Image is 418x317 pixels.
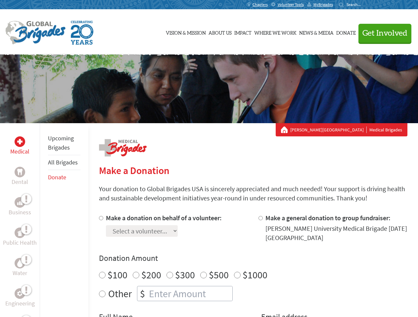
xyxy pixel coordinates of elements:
a: [PERSON_NAME][GEOGRAPHIC_DATA] [290,126,367,133]
p: Medical [10,147,29,156]
img: Medical [17,139,23,144]
a: Impact [234,16,252,49]
p: Your donation to Global Brigades USA is sincerely appreciated and much needed! Your support is dr... [99,184,407,203]
h4: Donation Amount [99,253,407,264]
li: Upcoming Brigades [48,131,80,155]
li: All Brigades [48,155,80,170]
a: Vision & Mission [166,16,206,49]
img: Global Brigades Logo [5,21,66,45]
span: MyBrigades [313,2,333,7]
a: Upcoming Brigades [48,134,74,151]
label: $300 [175,268,195,281]
img: Business [17,200,23,205]
a: Donate [336,16,356,49]
label: $1000 [243,268,267,281]
label: Make a general donation to group fundraiser: [265,214,391,222]
label: $100 [108,268,127,281]
a: EngineeringEngineering [5,288,35,308]
img: Dental [17,169,23,175]
p: Public Health [3,238,37,247]
div: Water [15,258,25,268]
input: Enter Amount [148,286,232,301]
span: Get Involved [362,29,407,37]
a: Public HealthPublic Health [3,228,37,247]
label: Other [108,286,132,301]
p: Engineering [5,299,35,308]
img: logo-medical.png [99,139,147,157]
div: Engineering [15,288,25,299]
label: $200 [141,268,161,281]
a: MedicalMedical [10,136,29,156]
img: Water [17,259,23,267]
div: $ [137,286,148,301]
div: [PERSON_NAME] University Medical Brigade [DATE] [GEOGRAPHIC_DATA] [265,224,407,242]
a: News & Media [299,16,334,49]
button: Get Involved [358,24,411,43]
a: About Us [209,16,232,49]
img: Public Health [17,229,23,236]
label: Make a donation on behalf of a volunteer: [106,214,222,222]
div: Public Health [15,228,25,238]
a: DentalDental [12,167,28,187]
div: Business [15,197,25,208]
span: Volunteer Tools [278,2,304,7]
p: Business [9,208,31,217]
div: Medical [15,136,25,147]
a: Donate [48,173,66,181]
a: WaterWater [13,258,27,278]
img: Global Brigades Celebrating 20 Years [71,21,93,45]
a: All Brigades [48,158,78,166]
li: Donate [48,170,80,185]
div: Dental [15,167,25,177]
a: Where We Work [254,16,297,49]
img: Engineering [17,291,23,296]
h2: Make a Donation [99,164,407,176]
p: Dental [12,177,28,187]
label: $500 [209,268,229,281]
p: Water [13,268,27,278]
div: Medical Brigades [281,126,402,133]
a: BusinessBusiness [9,197,31,217]
span: Chapters [253,2,268,7]
input: Search... [347,2,365,7]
